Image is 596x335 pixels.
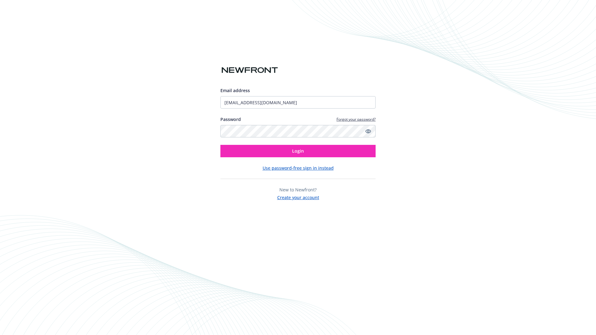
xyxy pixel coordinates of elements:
[220,96,376,109] input: Enter your email
[220,125,376,137] input: Enter your password
[277,193,319,201] button: Create your account
[220,145,376,157] button: Login
[364,127,372,135] a: Show password
[220,116,241,123] label: Password
[279,187,317,193] span: New to Newfront?
[220,87,250,93] span: Email address
[263,165,334,171] button: Use password-free sign in instead
[336,117,376,122] a: Forgot your password?
[220,65,279,76] img: Newfront logo
[292,148,304,154] span: Login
